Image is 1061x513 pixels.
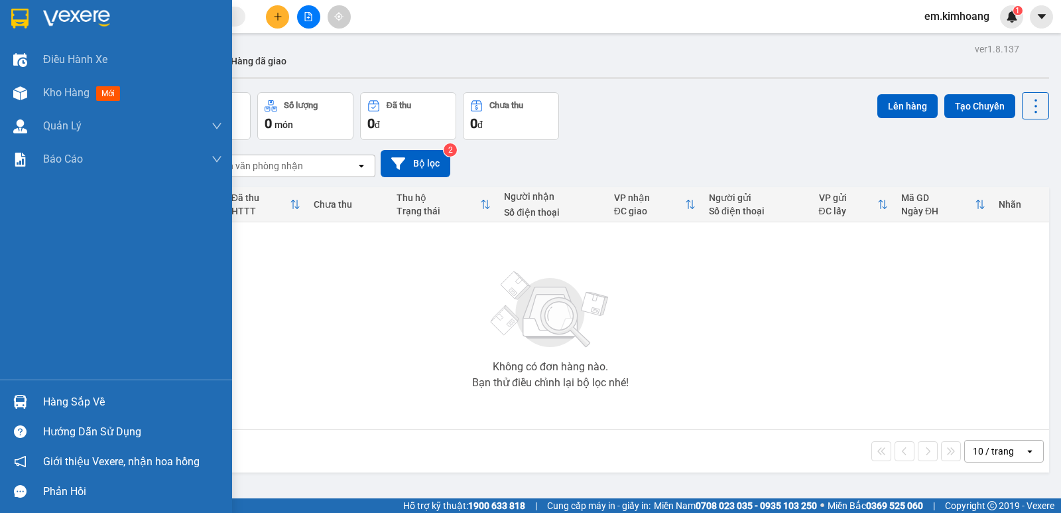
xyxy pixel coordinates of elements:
[43,422,222,442] div: Hướng dẫn sử dụng
[866,500,923,511] strong: 0369 525 060
[14,485,27,498] span: message
[220,45,297,77] button: Hàng đã giao
[444,143,457,157] sup: 2
[284,101,318,110] div: Số lượng
[225,187,308,222] th: Toggle SortBy
[43,86,90,99] span: Kho hàng
[334,12,343,21] span: aim
[304,12,313,21] span: file-add
[13,53,27,67] img: warehouse-icon
[390,187,498,222] th: Toggle SortBy
[1013,6,1023,15] sup: 1
[231,206,290,216] div: HTTT
[14,425,27,438] span: question-circle
[504,191,600,202] div: Người nhận
[463,92,559,140] button: Chưa thu0đ
[709,192,805,203] div: Người gửi
[397,192,481,203] div: Thu hộ
[328,5,351,29] button: aim
[987,501,997,510] span: copyright
[812,187,895,222] th: Toggle SortBy
[13,395,27,409] img: warehouse-icon
[489,101,523,110] div: Chưa thu
[1030,5,1053,29] button: caret-down
[43,151,83,167] span: Báo cáo
[901,206,975,216] div: Ngày ĐH
[819,192,877,203] div: VP gửi
[1025,446,1035,457] svg: open
[973,445,1014,458] div: 10 / trang
[13,119,27,133] img: warehouse-icon
[43,392,222,412] div: Hàng sắp về
[1006,11,1018,23] img: icon-new-feature
[13,86,27,100] img: warehouse-icon
[820,503,824,508] span: ⚪️
[696,500,817,511] strong: 0708 023 035 - 0935 103 250
[96,86,120,101] span: mới
[43,453,200,470] span: Giới thiệu Vexere, nhận hoa hồng
[607,187,702,222] th: Toggle SortBy
[257,92,353,140] button: Số lượng0món
[43,482,222,502] div: Phản hồi
[314,199,383,210] div: Chưa thu
[275,119,293,130] span: món
[14,455,27,468] span: notification
[547,498,651,513] span: Cung cấp máy in - giấy in:
[297,5,320,29] button: file-add
[709,206,805,216] div: Số điện thoại
[472,378,629,388] div: Bạn thử điều chỉnh lại bộ lọc nhé!
[614,206,685,216] div: ĐC giao
[212,159,303,173] div: Chọn văn phòng nhận
[470,115,477,131] span: 0
[212,154,222,165] span: down
[1015,6,1020,15] span: 1
[43,117,82,134] span: Quản Lý
[914,8,1000,25] span: em.kimhoang
[975,42,1019,56] div: ver 1.8.137
[1036,11,1048,23] span: caret-down
[484,263,617,356] img: svg+xml;base64,PHN2ZyBjbGFzcz0ibGlzdC1wbHVnX19zdmciIHhtbG5zPSJodHRwOi8vd3d3LnczLm9yZy8yMDAwL3N2Zy...
[933,498,935,513] span: |
[901,192,975,203] div: Mã GD
[360,92,456,140] button: Đã thu0đ
[273,12,282,21] span: plus
[614,192,685,203] div: VP nhận
[381,150,450,177] button: Bộ lọc
[356,161,367,171] svg: open
[877,94,938,118] button: Lên hàng
[504,207,600,218] div: Số điện thoại
[477,119,483,130] span: đ
[367,115,375,131] span: 0
[266,5,289,29] button: plus
[403,498,525,513] span: Hỗ trợ kỹ thuật:
[819,206,877,216] div: ĐC lấy
[468,500,525,511] strong: 1900 633 818
[265,115,272,131] span: 0
[43,51,107,68] span: Điều hành xe
[654,498,817,513] span: Miền Nam
[231,192,290,203] div: Đã thu
[493,362,608,372] div: Không có đơn hàng nào.
[375,119,380,130] span: đ
[13,153,27,167] img: solution-icon
[535,498,537,513] span: |
[999,199,1042,210] div: Nhãn
[387,101,411,110] div: Đã thu
[11,9,29,29] img: logo-vxr
[895,187,992,222] th: Toggle SortBy
[944,94,1015,118] button: Tạo Chuyến
[397,206,481,216] div: Trạng thái
[212,121,222,131] span: down
[828,498,923,513] span: Miền Bắc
